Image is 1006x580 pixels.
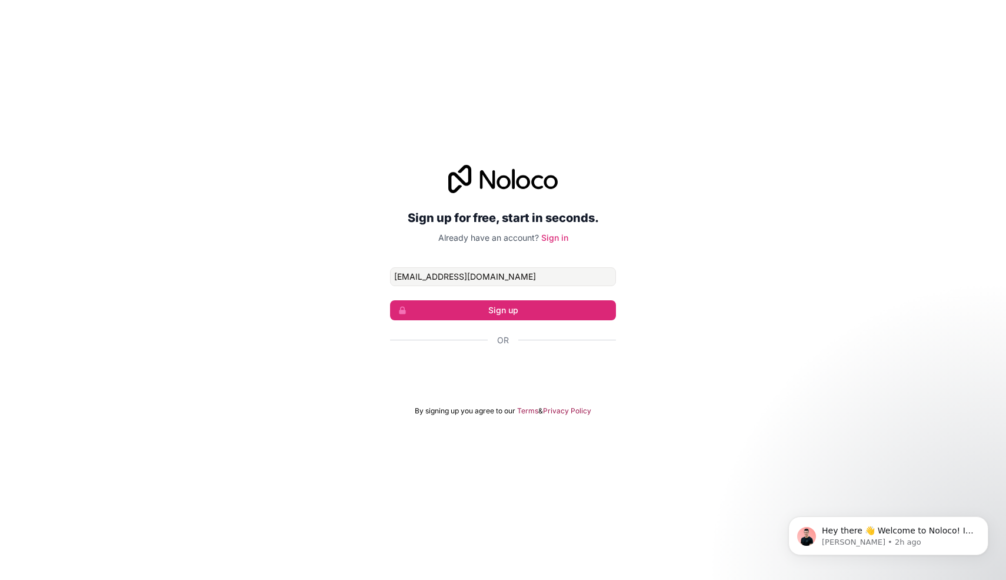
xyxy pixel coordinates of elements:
span: & [538,406,543,416]
span: Or [497,334,509,346]
a: Sign in [541,233,568,243]
iframe: Sign in with Google Button [384,359,622,385]
h2: Sign up for free, start in seconds. [390,207,616,228]
button: Sign up [390,300,616,320]
span: By signing up you agree to our [415,406,515,416]
input: Email address [390,267,616,286]
a: Terms [517,406,538,416]
a: Privacy Policy [543,406,591,416]
span: Already have an account? [438,233,539,243]
iframe: Intercom notifications message [771,492,1006,574]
